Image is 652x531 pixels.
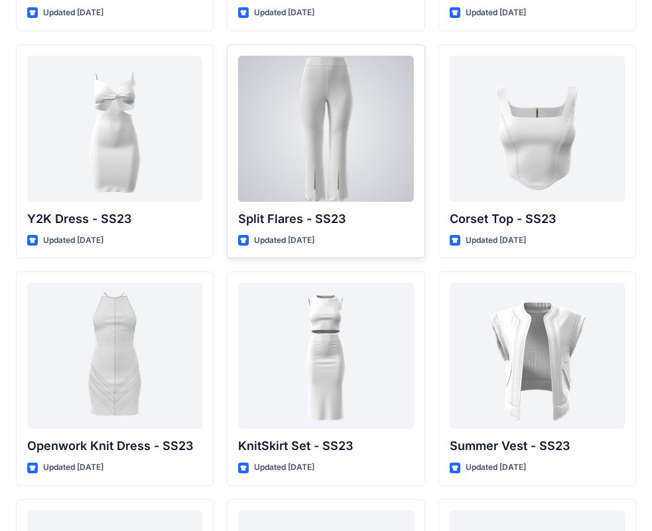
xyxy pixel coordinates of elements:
[238,437,413,455] p: KnitSkirt Set - SS23
[27,437,202,455] p: Openwork Knit Dress - SS23
[450,56,625,202] a: Corset Top - SS23
[238,56,413,202] a: Split Flares - SS23
[27,283,202,429] a: Openwork Knit Dress - SS23
[254,461,314,475] p: Updated [DATE]
[238,283,413,429] a: KnitSkirt Set - SS23
[43,234,103,248] p: Updated [DATE]
[466,234,526,248] p: Updated [DATE]
[450,210,625,228] p: Corset Top - SS23
[238,210,413,228] p: Split Flares - SS23
[254,6,314,20] p: Updated [DATE]
[466,461,526,475] p: Updated [DATE]
[466,6,526,20] p: Updated [DATE]
[27,210,202,228] p: Y2K Dress - SS23
[450,437,625,455] p: Summer Vest - SS23
[27,56,202,202] a: Y2K Dress - SS23
[43,461,103,475] p: Updated [DATE]
[43,6,103,20] p: Updated [DATE]
[254,234,314,248] p: Updated [DATE]
[450,283,625,429] a: Summer Vest - SS23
